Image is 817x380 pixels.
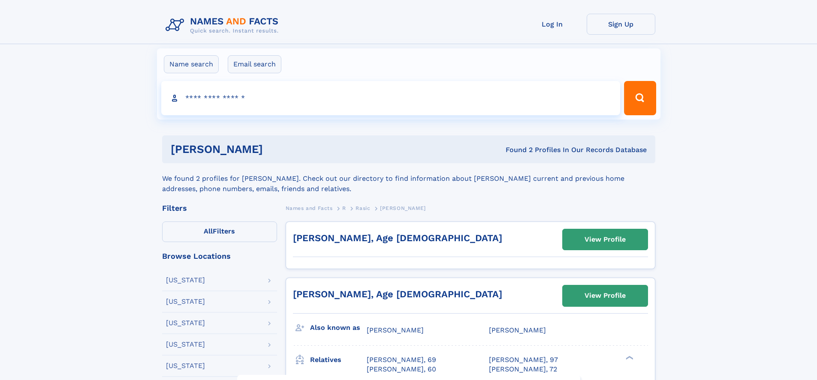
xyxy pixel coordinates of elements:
div: View Profile [585,286,626,305]
a: Rasic [356,203,370,213]
div: We found 2 profiles for [PERSON_NAME]. Check out our directory to find information about [PERSON_... [162,163,655,194]
a: Log In [518,14,587,35]
a: [PERSON_NAME], Age [DEMOGRAPHIC_DATA] [293,233,502,243]
div: [US_STATE] [166,320,205,326]
span: [PERSON_NAME] [380,205,426,211]
img: Logo Names and Facts [162,14,286,37]
a: View Profile [563,229,648,250]
a: Sign Up [587,14,655,35]
input: search input [161,81,621,115]
a: [PERSON_NAME], 97 [489,355,558,365]
h3: Relatives [310,353,367,367]
h1: [PERSON_NAME] [171,144,384,155]
span: [PERSON_NAME] [489,326,546,334]
span: [PERSON_NAME] [367,326,424,334]
div: [US_STATE] [166,341,205,348]
div: View Profile [585,230,626,249]
div: ❯ [624,355,634,360]
button: Search Button [624,81,656,115]
div: Found 2 Profiles In Our Records Database [384,145,647,155]
div: Filters [162,204,277,212]
a: [PERSON_NAME], 60 [367,365,436,374]
div: [US_STATE] [166,277,205,284]
div: Browse Locations [162,252,277,260]
label: Filters [162,221,277,242]
span: Rasic [356,205,370,211]
div: [US_STATE] [166,362,205,369]
label: Name search [164,55,219,73]
span: R [342,205,346,211]
a: [PERSON_NAME], 72 [489,365,557,374]
a: View Profile [563,285,648,306]
a: [PERSON_NAME], 69 [367,355,436,365]
label: Email search [228,55,281,73]
h3: Also known as [310,320,367,335]
a: [PERSON_NAME], Age [DEMOGRAPHIC_DATA] [293,289,502,299]
a: Names and Facts [286,203,333,213]
a: R [342,203,346,213]
span: All [204,227,213,235]
div: [US_STATE] [166,298,205,305]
